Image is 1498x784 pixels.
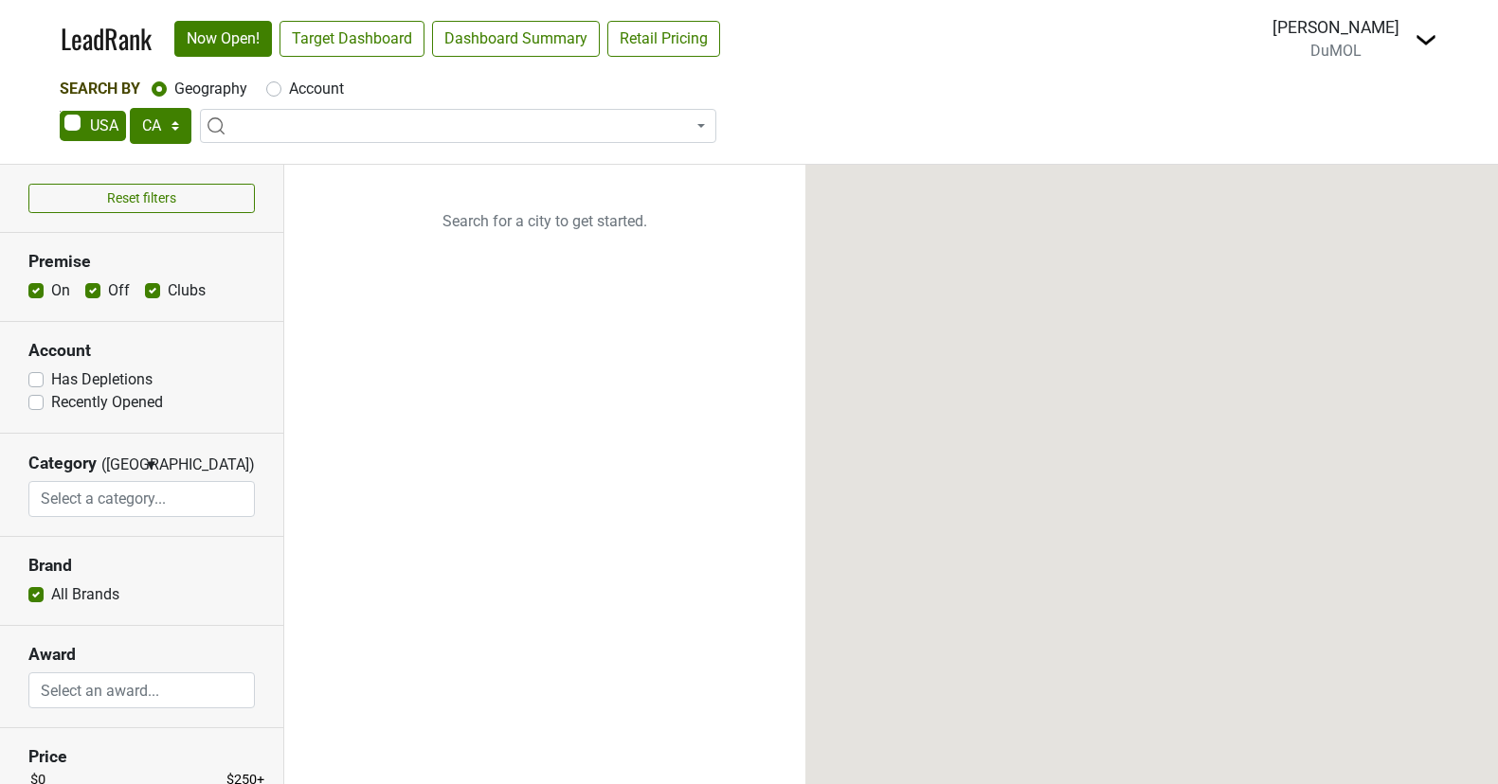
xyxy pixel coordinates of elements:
label: Recently Opened [51,391,163,414]
h3: Price [28,747,255,767]
a: Now Open! [174,21,272,57]
img: Dropdown Menu [1415,28,1437,51]
span: Search By [60,80,140,98]
label: Clubs [168,279,206,302]
input: Select an award... [29,672,255,708]
a: Target Dashboard [280,21,424,57]
h3: Award [28,645,255,665]
a: Retail Pricing [607,21,720,57]
label: All Brands [51,583,119,606]
span: ([GEOGRAPHIC_DATA]) [101,454,139,481]
h3: Category [28,454,97,473]
input: Select a category... [29,481,255,517]
a: Dashboard Summary [432,21,600,57]
label: Geography [174,78,247,100]
label: On [51,279,70,302]
h3: Brand [28,556,255,576]
label: Off [108,279,130,302]
a: LeadRank [61,19,152,59]
span: DuMOL [1310,42,1362,60]
h3: Premise [28,252,255,272]
p: Search for a city to get started. [284,165,805,278]
h3: Account [28,341,255,361]
label: Account [289,78,344,100]
div: [PERSON_NAME] [1272,15,1399,40]
span: ▼ [144,456,158,473]
button: Reset filters [28,184,255,213]
label: Has Depletions [51,368,153,391]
